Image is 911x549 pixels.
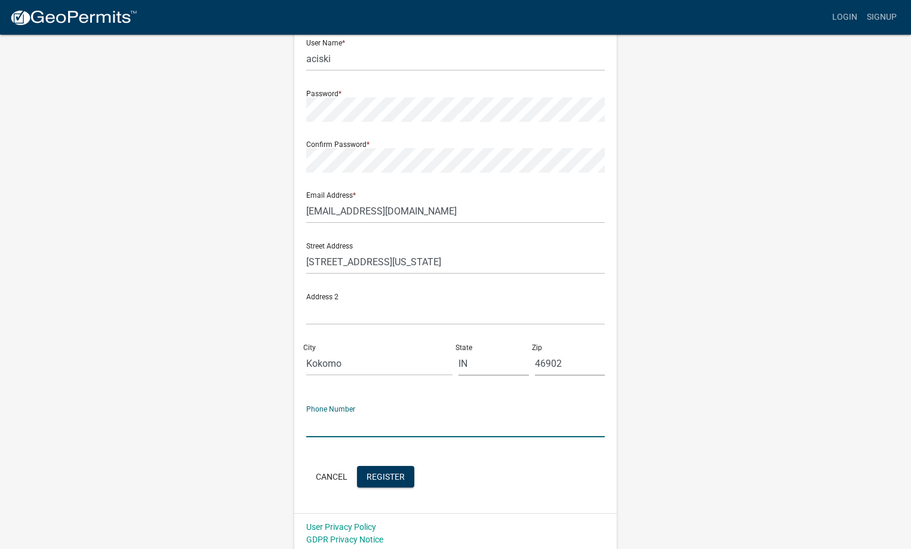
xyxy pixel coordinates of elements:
a: Login [827,6,862,29]
a: Signup [862,6,901,29]
span: Register [367,471,405,481]
button: Cancel [306,466,357,487]
button: Register [357,466,414,487]
a: GDPR Privacy Notice [306,535,383,544]
a: User Privacy Policy [306,522,376,532]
